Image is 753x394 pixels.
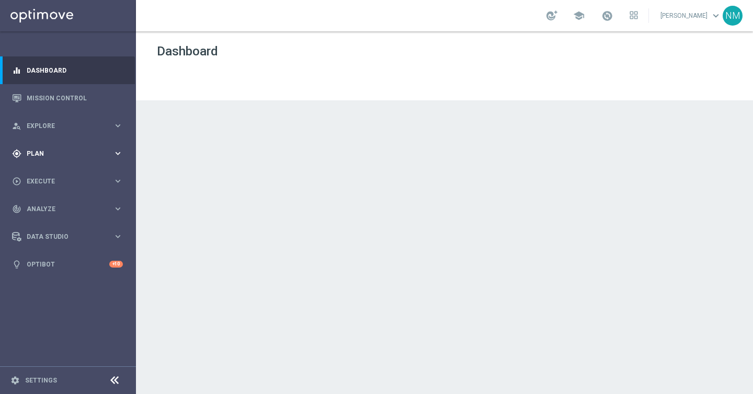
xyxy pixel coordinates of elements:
a: Dashboard [27,56,123,84]
div: Dashboard [12,56,123,84]
div: +10 [109,261,123,268]
i: play_circle_outline [12,177,21,186]
button: lightbulb Optibot +10 [12,260,123,269]
button: person_search Explore keyboard_arrow_right [12,122,123,130]
span: school [573,10,585,21]
div: Explore [12,121,113,131]
div: Data Studio [12,232,113,241]
a: Optibot [27,250,109,278]
span: Explore [27,123,113,129]
div: NM [723,6,743,26]
button: track_changes Analyze keyboard_arrow_right [12,205,123,213]
button: Data Studio keyboard_arrow_right [12,233,123,241]
i: keyboard_arrow_right [113,176,123,186]
span: Analyze [27,206,113,212]
i: keyboard_arrow_right [113,148,123,158]
span: Execute [27,178,113,184]
button: play_circle_outline Execute keyboard_arrow_right [12,177,123,186]
i: settings [10,376,20,385]
span: Data Studio [27,234,113,240]
i: person_search [12,121,21,131]
i: gps_fixed [12,149,21,158]
span: keyboard_arrow_down [710,10,722,21]
i: keyboard_arrow_right [113,231,123,241]
i: keyboard_arrow_right [113,121,123,131]
i: lightbulb [12,260,21,269]
i: keyboard_arrow_right [113,204,123,214]
button: gps_fixed Plan keyboard_arrow_right [12,149,123,158]
div: Plan [12,149,113,158]
a: Settings [25,377,57,384]
div: Analyze [12,204,113,214]
div: Mission Control [12,84,123,112]
a: [PERSON_NAME]keyboard_arrow_down [659,8,723,24]
i: track_changes [12,204,21,214]
button: Mission Control [12,94,123,102]
i: equalizer [12,66,21,75]
div: Optibot [12,250,123,278]
a: Mission Control [27,84,123,112]
button: equalizer Dashboard [12,66,123,75]
div: Execute [12,177,113,186]
span: Plan [27,150,113,157]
